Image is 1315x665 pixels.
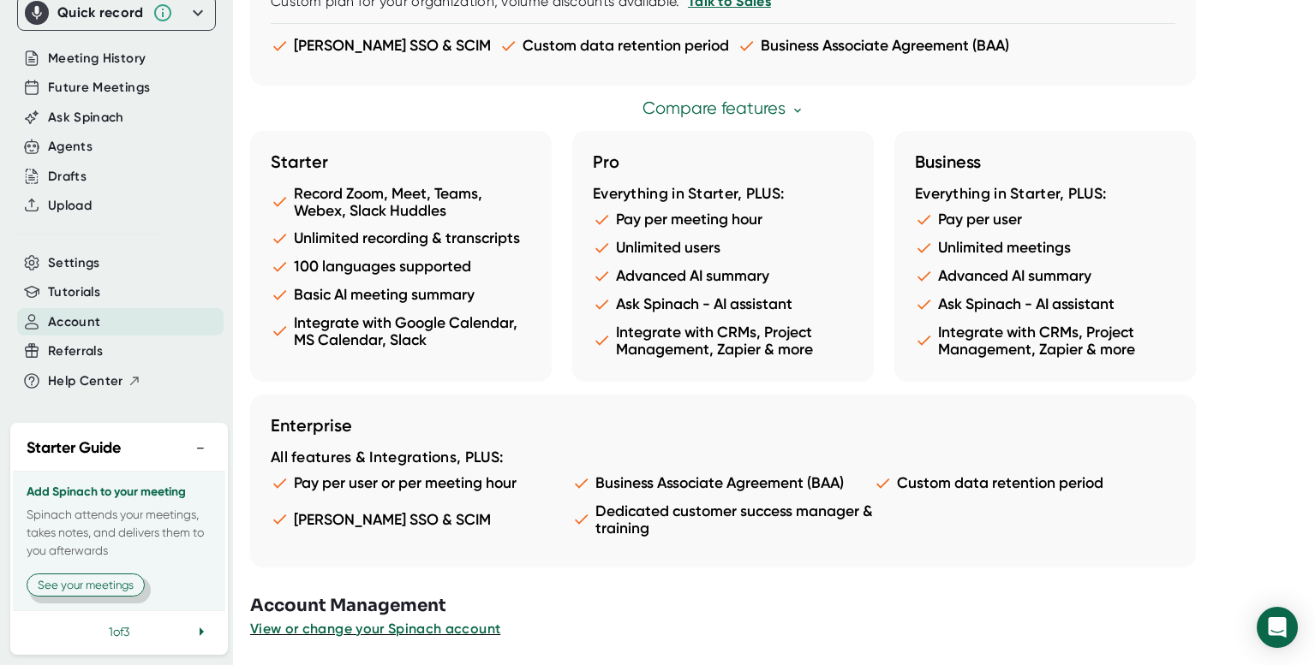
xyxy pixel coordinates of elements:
[271,258,531,276] li: 100 languages supported
[57,4,144,21] div: Quick record
[250,593,1315,619] h3: Account Management
[593,239,853,257] li: Unlimited users
[572,474,874,492] li: Business Associate Agreement (BAA)
[593,211,853,229] li: Pay per meeting hour
[48,253,100,273] button: Settings
[915,211,1175,229] li: Pay per user
[643,98,804,118] a: Compare features
[250,620,500,637] span: View or change your Spinach account
[48,312,100,332] button: Account
[271,415,1175,436] h3: Enterprise
[874,474,1175,492] li: Custom data retention period
[271,448,1175,467] div: All features & Integrations, PLUS:
[271,314,531,348] li: Integrate with Google Calendar, MS Calendar, Slack
[250,619,500,639] button: View or change your Spinach account
[915,324,1175,358] li: Integrate with CRMs, Project Management, Zapier & more
[593,295,853,313] li: Ask Spinach - AI assistant
[48,78,150,98] button: Future Meetings
[189,436,212,460] button: −
[915,239,1175,257] li: Unlimited meetings
[27,436,121,460] h2: Starter Guide
[48,108,124,128] button: Ask Spinach
[271,474,572,492] li: Pay per user or per meeting hour
[271,502,572,537] li: [PERSON_NAME] SSO & SCIM
[572,502,874,537] li: Dedicated customer success manager & training
[915,185,1175,204] div: Everything in Starter, PLUS:
[271,185,531,219] li: Record Zoom, Meet, Teams, Webex, Slack Huddles
[109,625,129,638] span: 1 of 3
[48,341,103,361] button: Referrals
[593,185,853,204] div: Everything in Starter, PLUS:
[915,295,1175,313] li: Ask Spinach - AI assistant
[738,37,1009,55] li: Business Associate Agreement (BAA)
[48,137,93,157] button: Agents
[27,506,212,560] p: Spinach attends your meetings, takes notes, and delivers them to you afterwards
[48,282,100,302] button: Tutorials
[27,485,212,499] h3: Add Spinach to your meeting
[48,49,146,68] button: Meeting History
[271,286,531,304] li: Basic AI meeting summary
[271,151,531,172] h3: Starter
[48,196,92,216] button: Upload
[915,267,1175,285] li: Advanced AI summary
[593,324,853,358] li: Integrate with CRMs, Project Management, Zapier & more
[593,267,853,285] li: Advanced AI summary
[499,37,729,55] li: Custom data retention period
[48,371,123,391] span: Help Center
[48,371,141,391] button: Help Center
[915,151,1175,172] h3: Business
[27,573,145,597] button: See your meetings
[271,229,531,247] li: Unlimited recording & transcripts
[1257,607,1298,648] div: Open Intercom Messenger
[48,167,87,187] button: Drafts
[593,151,853,172] h3: Pro
[271,37,491,55] li: [PERSON_NAME] SSO & SCIM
